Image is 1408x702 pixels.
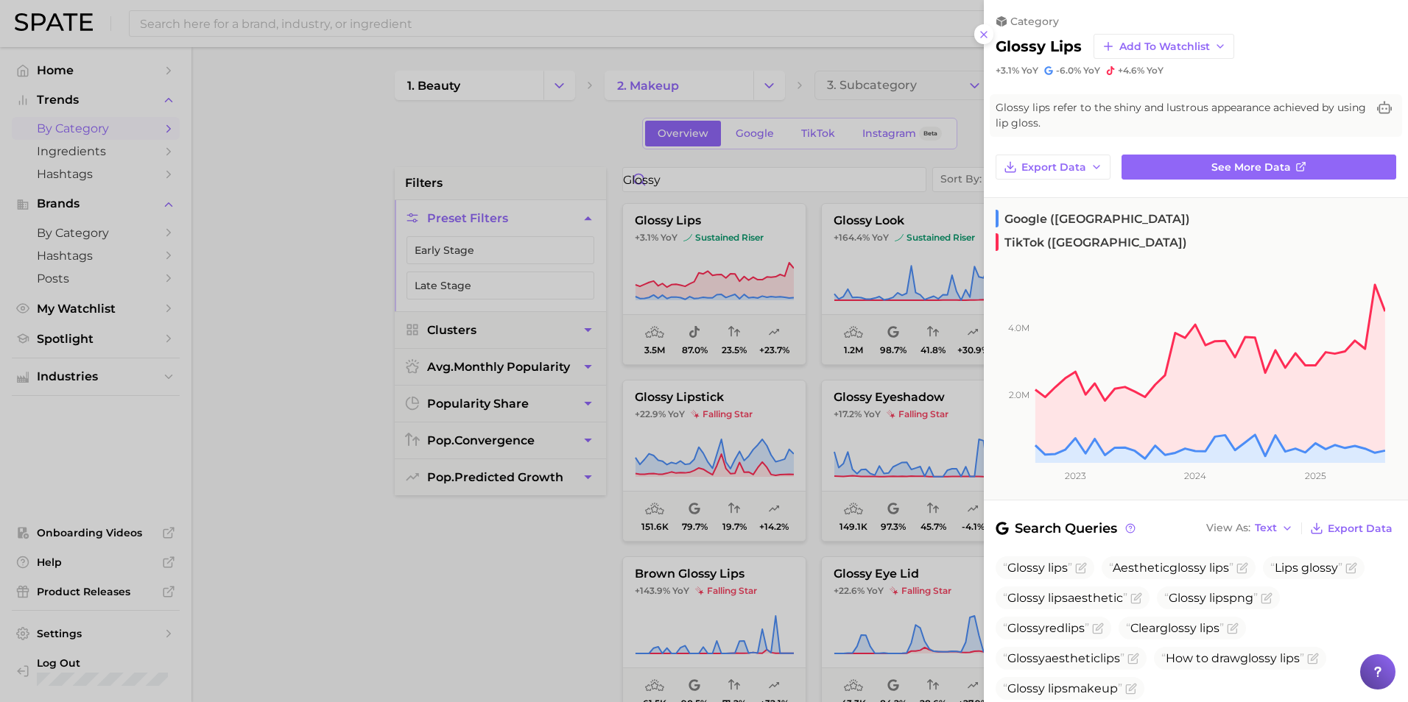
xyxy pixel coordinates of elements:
span: aesthetic [1003,651,1124,665]
span: lips [1209,591,1229,605]
span: Glossy [1007,681,1045,695]
span: Glossy [1007,591,1045,605]
span: Add to Watchlist [1119,40,1210,53]
span: aesthetic [1003,591,1127,605]
button: Flag as miscategorized or irrelevant [1127,653,1139,664]
span: +3.1% [996,65,1019,76]
button: Add to Watchlist [1094,34,1234,59]
span: lips [1100,651,1120,665]
span: lips [1280,651,1300,665]
span: +4.6% [1118,65,1144,76]
span: category [1010,15,1059,28]
span: png [1164,591,1258,605]
button: Flag as miscategorized or irrelevant [1130,592,1142,604]
button: Flag as miscategorized or irrelevant [1125,683,1137,695]
span: Clear [1126,621,1224,635]
span: Glossy [1007,561,1045,575]
button: Flag as miscategorized or irrelevant [1345,562,1357,574]
tspan: 2023 [1065,470,1086,481]
span: lips [1048,561,1068,575]
span: Glossy [1007,651,1045,665]
span: makeup [1003,681,1122,695]
button: Export Data [1306,518,1396,539]
span: Glossy [1007,621,1045,635]
button: Flag as miscategorized or irrelevant [1307,653,1319,664]
button: Flag as miscategorized or irrelevant [1261,592,1273,604]
span: -6.0% [1056,65,1081,76]
span: View As [1206,524,1250,532]
span: glossy [1169,561,1206,575]
span: Glossy [1169,591,1206,605]
span: lips [1065,621,1085,635]
span: Export Data [1328,522,1393,535]
span: Lips [1275,561,1298,575]
span: YoY [1147,65,1164,77]
span: lips [1048,591,1068,605]
button: View AsText [1203,519,1297,538]
span: red [1003,621,1089,635]
span: YoY [1083,65,1100,77]
button: Flag as miscategorized or irrelevant [1236,562,1248,574]
span: glossy [1301,561,1338,575]
span: Text [1255,524,1277,532]
span: Google ([GEOGRAPHIC_DATA]) [996,210,1190,227]
span: lips [1200,621,1219,635]
button: Flag as miscategorized or irrelevant [1092,623,1104,634]
button: Export Data [996,155,1110,180]
tspan: 2025 [1305,470,1326,481]
span: Search Queries [996,518,1138,539]
span: YoY [1021,65,1038,77]
span: See more data [1211,161,1291,174]
button: Flag as miscategorized or irrelevant [1227,623,1239,634]
span: lips [1209,561,1229,575]
button: Flag as miscategorized or irrelevant [1075,562,1087,574]
span: Export Data [1021,161,1086,174]
span: Glossy lips refer to the shiny and lustrous appearance achieved by using lip gloss. [996,100,1367,131]
span: lips [1048,681,1068,695]
span: glossy [1160,621,1197,635]
a: See more data [1122,155,1396,180]
span: TikTok ([GEOGRAPHIC_DATA]) [996,233,1187,251]
tspan: 2024 [1184,470,1206,481]
span: How to draw [1161,651,1304,665]
span: Aesthetic [1109,561,1233,575]
h2: glossy lips [996,38,1082,55]
span: glossy [1240,651,1277,665]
